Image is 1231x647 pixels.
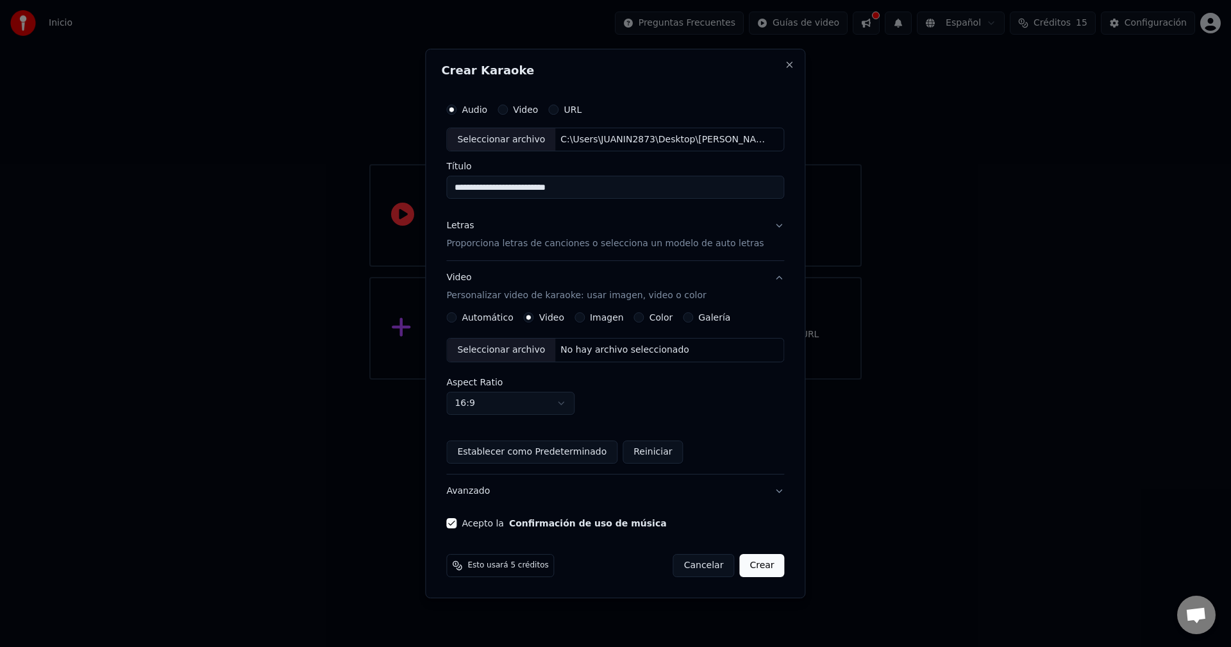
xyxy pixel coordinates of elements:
div: Seleccionar archivo [447,339,555,362]
div: Video [446,272,706,303]
button: LetrasProporciona letras de canciones o selecciona un modelo de auto letras [446,210,784,261]
p: Personalizar video de karaoke: usar imagen, video o color [446,289,706,302]
label: Galería [698,313,730,322]
p: Proporciona letras de canciones o selecciona un modelo de auto letras [446,238,764,251]
div: No hay archivo seleccionado [555,344,694,357]
div: VideoPersonalizar video de karaoke: usar imagen, video o color [446,312,784,474]
button: Avanzado [446,475,784,508]
span: Esto usará 5 créditos [467,560,548,571]
button: Reiniciar [623,441,683,464]
div: C:\Users\JUANIN2873\Desktop\[PERSON_NAME] Es Igual - Letra + Video - Remasterizado.mp3 [555,133,773,146]
label: Audio [462,105,487,114]
label: URL [564,105,582,114]
button: Cancelar [673,554,735,577]
button: VideoPersonalizar video de karaoke: usar imagen, video o color [446,262,784,313]
button: Establecer como Predeterminado [446,441,617,464]
label: Acepto la [462,519,666,528]
label: Color [649,313,673,322]
div: Seleccionar archivo [447,128,555,151]
button: Acepto la [509,519,667,528]
button: Crear [739,554,784,577]
label: Video [539,313,564,322]
label: Automático [462,313,513,322]
h2: Crear Karaoke [441,65,789,76]
label: Título [446,162,784,171]
label: Video [513,105,538,114]
div: Letras [446,220,474,233]
label: Imagen [590,313,624,322]
label: Aspect Ratio [446,378,784,387]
